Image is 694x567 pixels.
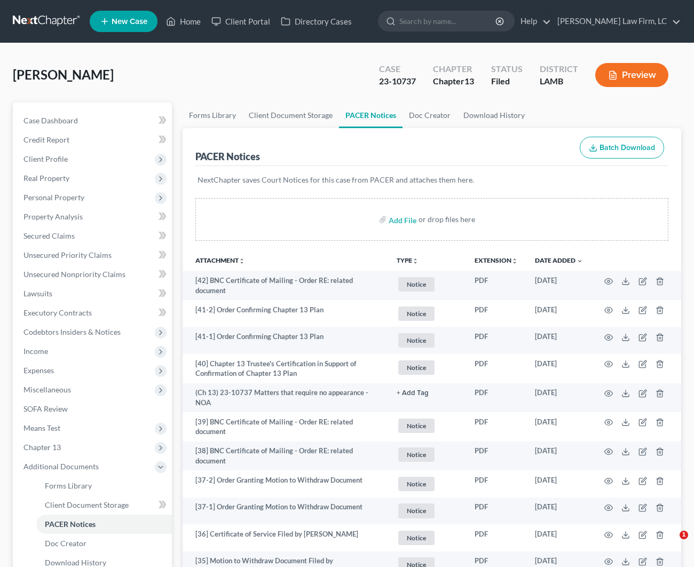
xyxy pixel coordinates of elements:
a: Help [515,12,551,31]
span: Credit Report [23,135,69,144]
span: Additional Documents [23,462,99,471]
div: 23-10737 [379,75,416,88]
span: 13 [464,76,474,86]
td: [37-2] Order Granting Motion to Withdraw Document [183,470,388,498]
p: NextChapter saves Court Notices for this case from PACER and attaches them here. [198,175,666,185]
a: Property Analysis [15,207,172,226]
span: Chapter 13 [23,443,61,452]
i: unfold_more [239,258,245,264]
a: Forms Library [183,103,242,128]
span: Executory Contracts [23,308,92,317]
a: Unsecured Nonpriority Claims [15,265,172,284]
button: Preview [595,63,668,87]
button: Batch Download [580,137,664,159]
div: District [540,63,578,75]
span: Notice [398,419,435,433]
span: Forms Library [45,481,92,490]
td: PDF [466,383,526,413]
a: Date Added expand_more [535,256,583,264]
td: [40] Chapter 13 Trustee's Certification in Support of Confirmation of Chapter 13 Plan [183,354,388,383]
a: Notice [397,446,458,463]
span: Income [23,346,48,356]
a: Secured Claims [15,226,172,246]
span: Miscellaneous [23,385,71,394]
td: PDF [466,271,526,300]
a: PACER Notices [36,515,172,534]
a: Forms Library [36,476,172,495]
td: PDF [466,470,526,498]
span: Case Dashboard [23,116,78,125]
a: Doc Creator [403,103,457,128]
span: Lawsuits [23,289,52,298]
td: [DATE] [526,354,592,383]
td: [38] BNC Certificate of Mailing - Order RE: related document [183,442,388,471]
td: [39] BNC Certificate of Mailing - Order RE: related document [183,412,388,442]
span: New Case [112,18,147,26]
span: Notice [398,477,435,491]
a: Notice [397,475,458,493]
span: Unsecured Nonpriority Claims [23,270,125,279]
div: Chapter [433,75,474,88]
td: [DATE] [526,383,592,413]
span: Notice [398,531,435,545]
td: [37-1] Order Granting Motion to Withdraw Document [183,498,388,525]
div: Filed [491,75,523,88]
a: Credit Report [15,130,172,149]
span: Codebtors Insiders & Notices [23,327,121,336]
a: Unsecured Priority Claims [15,246,172,265]
div: PACER Notices [195,150,260,163]
div: or drop files here [419,214,475,225]
span: Notice [398,306,435,321]
td: [42] BNC Certificate of Mailing - Order RE: related document [183,271,388,300]
td: [41-2] Order Confirming Chapter 13 Plan [183,300,388,327]
td: PDF [466,354,526,383]
span: Client Profile [23,154,68,163]
a: Notice [397,275,458,293]
span: Client Document Storage [45,500,129,509]
td: [41-1] Order Confirming Chapter 13 Plan [183,327,388,354]
a: Executory Contracts [15,303,172,322]
a: Doc Creator [36,534,172,553]
a: Notice [397,502,458,519]
button: + Add Tag [397,390,429,397]
div: Case [379,63,416,75]
a: + Add Tag [397,388,458,398]
a: Case Dashboard [15,111,172,130]
a: Notice [397,332,458,349]
td: PDF [466,498,526,525]
a: Client Document Storage [242,103,339,128]
button: TYPEunfold_more [397,257,419,264]
a: [PERSON_NAME] Law Firm, LC [552,12,681,31]
div: Chapter [433,63,474,75]
span: Notice [398,277,435,292]
td: [DATE] [526,470,592,498]
i: unfold_more [412,258,419,264]
td: PDF [466,412,526,442]
a: Lawsuits [15,284,172,303]
span: Personal Property [23,193,84,202]
span: SOFA Review [23,404,68,413]
td: PDF [466,327,526,354]
a: Notice [397,305,458,322]
td: [DATE] [526,442,592,471]
td: PDF [466,524,526,552]
i: unfold_more [511,258,518,264]
a: SOFA Review [15,399,172,419]
div: Status [491,63,523,75]
a: Notice [397,529,458,547]
span: 1 [680,531,688,539]
a: Directory Cases [275,12,357,31]
span: Notice [398,447,435,462]
td: [DATE] [526,524,592,552]
td: (Ch 13) 23-10737 Matters that require no appearance - NOA [183,383,388,413]
td: [DATE] [526,412,592,442]
span: Secured Claims [23,231,75,240]
a: Home [161,12,206,31]
input: Search by name... [399,11,497,31]
a: Client Portal [206,12,275,31]
td: PDF [466,300,526,327]
span: [PERSON_NAME] [13,67,114,82]
a: Extensionunfold_more [475,256,518,264]
span: Real Property [23,174,69,183]
span: PACER Notices [45,519,96,529]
